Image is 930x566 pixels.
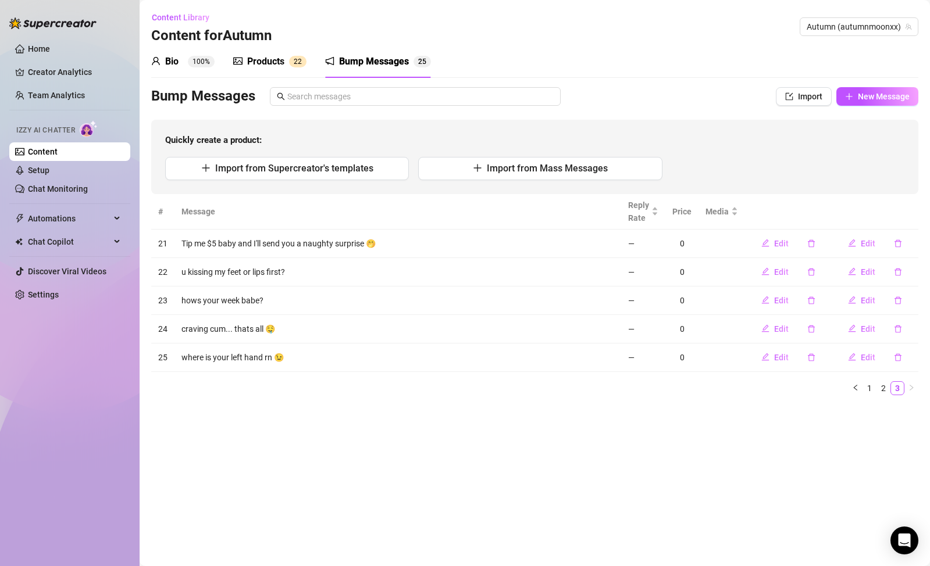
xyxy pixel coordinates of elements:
[9,17,97,29] img: logo-BBDzfeDw.svg
[890,526,918,554] div: Open Intercom Messenger
[848,353,856,361] span: edit
[891,382,904,395] a: 3
[861,296,875,305] span: Edit
[839,320,885,338] button: Edit
[885,234,911,253] button: delete
[28,166,49,175] a: Setup
[839,291,885,310] button: Edit
[15,238,23,246] img: Chat Copilot
[28,147,58,156] a: Content
[174,258,621,286] td: u kissing my feet or lips first?
[863,382,876,395] a: 1
[699,194,745,230] th: Media
[28,91,85,100] a: Team Analytics
[798,263,825,281] button: delete
[858,92,910,101] span: New Message
[672,351,692,364] div: 0
[298,58,302,66] span: 2
[876,381,890,395] li: 2
[861,239,875,248] span: Edit
[188,56,215,67] sup: 100%
[807,296,815,305] span: delete
[908,384,915,391] span: right
[151,194,174,230] th: #
[473,163,482,173] span: plus
[165,135,262,145] strong: Quickly create a product:
[776,87,832,106] button: Import
[28,44,50,53] a: Home
[294,58,298,66] span: 2
[798,234,825,253] button: delete
[621,286,665,315] td: —
[174,343,621,372] td: where is your left hand rn 😉
[621,258,665,286] td: —
[904,381,918,395] li: Next Page
[151,343,174,372] td: 25
[151,27,272,45] h3: Content for Autumn
[174,194,621,230] th: Message
[761,296,769,304] span: edit
[487,163,608,174] span: Import from Mass Messages
[151,8,219,27] button: Content Library
[418,58,422,66] span: 2
[905,23,912,30] span: team
[839,348,885,367] button: Edit
[174,315,621,343] td: craving cum... thats all 🤤
[339,55,409,69] div: Bump Messages
[705,205,729,218] span: Media
[785,92,793,101] span: import
[621,343,665,372] td: —
[774,324,789,334] span: Edit
[672,323,692,335] div: 0
[836,87,918,106] button: New Message
[201,163,211,173] span: plus
[798,291,825,310] button: delete
[885,291,911,310] button: delete
[807,353,815,361] span: delete
[845,92,853,101] span: plus
[151,230,174,258] td: 21
[852,384,859,391] span: left
[807,325,815,333] span: delete
[894,325,902,333] span: delete
[151,258,174,286] td: 22
[28,209,111,228] span: Automations
[848,267,856,275] span: edit
[752,234,798,253] button: Edit
[849,381,863,395] li: Previous Page
[904,381,918,395] button: right
[277,92,285,101] span: search
[672,294,692,307] div: 0
[807,18,911,35] span: Autumn (autumnmoonxx)
[28,63,121,81] a: Creator Analytics
[894,268,902,276] span: delete
[863,381,876,395] li: 1
[247,55,284,69] div: Products
[28,290,59,299] a: Settings
[665,194,699,230] th: Price
[151,286,174,315] td: 23
[894,239,902,248] span: delete
[151,315,174,343] td: 24
[774,239,789,248] span: Edit
[752,291,798,310] button: Edit
[839,263,885,281] button: Edit
[621,194,665,230] th: Reply Rate
[672,237,692,250] div: 0
[28,232,111,251] span: Chat Copilot
[289,56,307,67] sup: 22
[752,348,798,367] button: Edit
[325,56,334,66] span: notification
[174,286,621,315] td: hows your week babe?
[890,381,904,395] li: 3
[798,348,825,367] button: delete
[621,315,665,343] td: —
[774,267,789,277] span: Edit
[28,267,106,276] a: Discover Viral Videos
[849,381,863,395] button: left
[165,55,179,69] div: Bio
[774,296,789,305] span: Edit
[80,120,98,137] img: AI Chatter
[233,56,243,66] span: picture
[628,199,649,224] span: Reply Rate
